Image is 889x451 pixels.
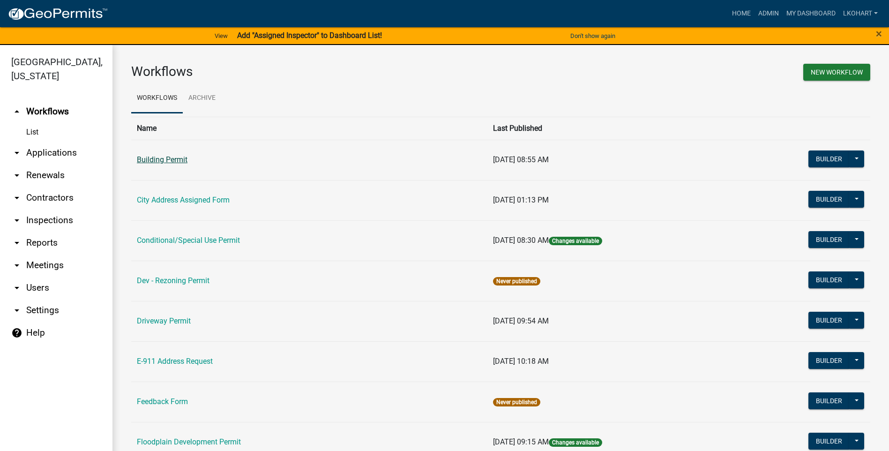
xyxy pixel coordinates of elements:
[808,271,850,288] button: Builder
[137,397,188,406] a: Feedback Form
[493,277,540,286] span: Never published
[183,83,221,113] a: Archive
[567,28,619,44] button: Don't show again
[493,195,549,204] span: [DATE] 01:13 PM
[137,316,191,325] a: Driveway Permit
[11,215,22,226] i: arrow_drop_down
[808,392,850,409] button: Builder
[803,64,870,81] button: New Workflow
[876,28,882,39] button: Close
[549,237,602,245] span: Changes available
[11,305,22,316] i: arrow_drop_down
[237,31,382,40] strong: Add "Assigned Inspector" to Dashboard List!
[487,117,732,140] th: Last Published
[137,357,213,366] a: E-911 Address Request
[211,28,232,44] a: View
[11,192,22,203] i: arrow_drop_down
[808,191,850,208] button: Builder
[783,5,839,23] a: My Dashboard
[755,5,783,23] a: Admin
[808,312,850,329] button: Builder
[728,5,755,23] a: Home
[493,155,549,164] span: [DATE] 08:55 AM
[131,117,487,140] th: Name
[493,236,549,245] span: [DATE] 08:30 AM
[808,433,850,450] button: Builder
[11,282,22,293] i: arrow_drop_down
[549,438,602,447] span: Changes available
[11,260,22,271] i: arrow_drop_down
[137,195,230,204] a: City Address Assigned Form
[808,231,850,248] button: Builder
[839,5,882,23] a: lkohart
[876,27,882,40] span: ×
[493,437,549,446] span: [DATE] 09:15 AM
[11,327,22,338] i: help
[493,316,549,325] span: [DATE] 09:54 AM
[137,437,241,446] a: Floodplain Development Permit
[11,147,22,158] i: arrow_drop_down
[137,276,209,285] a: Dev - Rezoning Permit
[808,150,850,167] button: Builder
[131,83,183,113] a: Workflows
[11,106,22,117] i: arrow_drop_up
[11,170,22,181] i: arrow_drop_down
[11,237,22,248] i: arrow_drop_down
[493,398,540,406] span: Never published
[808,352,850,369] button: Builder
[137,155,187,164] a: Building Permit
[131,64,494,80] h3: Workflows
[493,357,549,366] span: [DATE] 10:18 AM
[137,236,240,245] a: Conditional/Special Use Permit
